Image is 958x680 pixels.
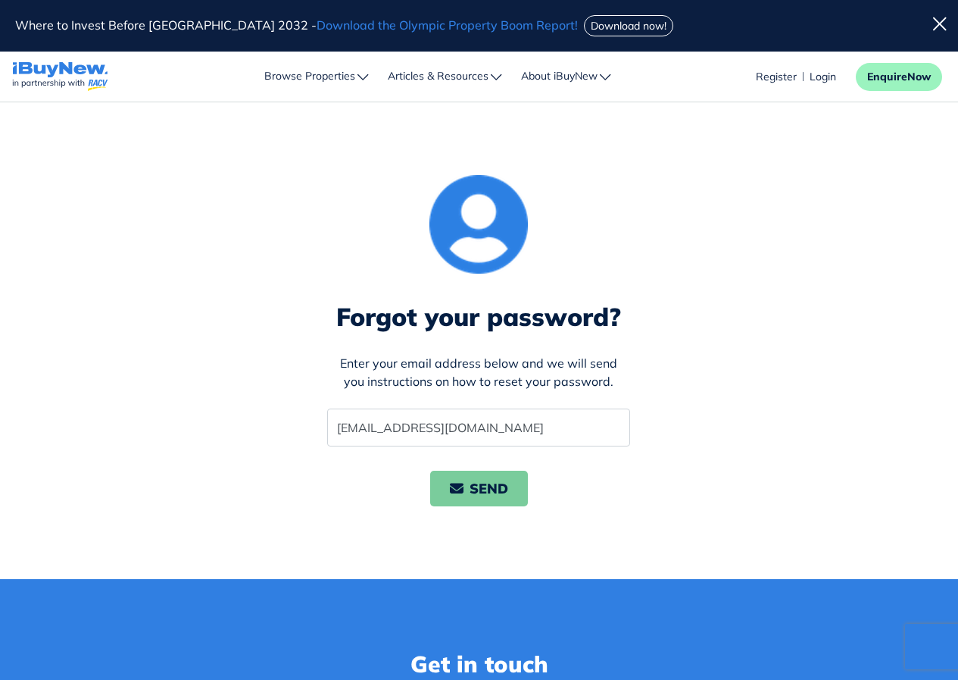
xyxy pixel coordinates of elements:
div: Enter your email address below and we will send you instructions on how to reset your password. [320,354,639,390]
img: User Icon [429,175,528,274]
div: Forgot your password? [171,298,787,336]
img: logo [12,62,108,92]
input: Your email [327,409,630,447]
button: EnquireNow [856,63,942,91]
a: account [756,69,797,85]
span: Now [907,70,931,83]
button: Download now! [584,15,673,36]
button: SEND [430,471,528,506]
span: Download the Olympic Property Boom Report! [317,17,578,33]
span: Where to Invest Before [GEOGRAPHIC_DATA] 2032 - [15,17,581,33]
a: account [810,69,836,85]
a: navigations [12,58,108,96]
